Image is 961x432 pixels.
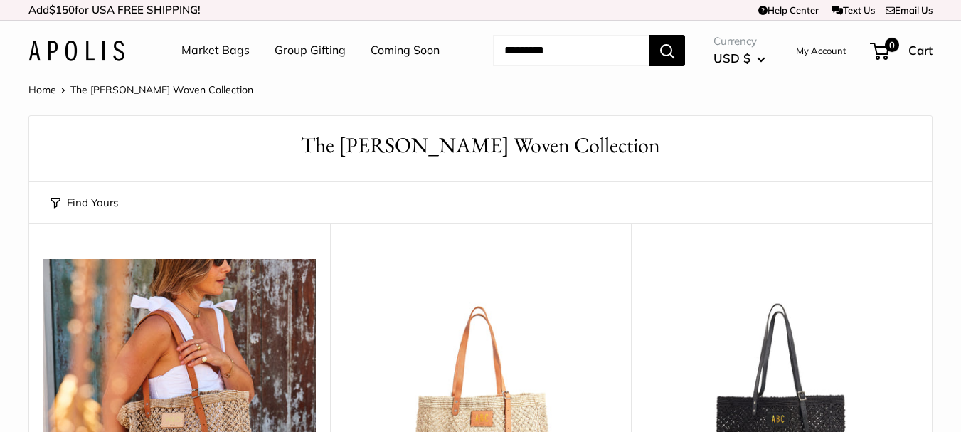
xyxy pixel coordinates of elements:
a: Coming Soon [371,40,440,61]
a: Help Center [758,4,819,16]
button: Find Yours [51,193,118,213]
input: Search... [493,35,649,66]
h1: The [PERSON_NAME] Woven Collection [51,130,910,161]
img: Apolis [28,41,124,61]
a: Market Bags [181,40,250,61]
a: Group Gifting [275,40,346,61]
span: The [PERSON_NAME] Woven Collection [70,83,253,96]
span: Currency [713,31,765,51]
a: Text Us [832,4,875,16]
a: 0 Cart [871,39,933,62]
a: My Account [796,42,846,59]
span: $150 [49,3,75,16]
span: 0 [885,38,899,52]
a: Email Us [886,4,933,16]
button: USD $ [713,47,765,70]
a: Home [28,83,56,96]
nav: Breadcrumb [28,80,253,99]
button: Search [649,35,685,66]
span: USD $ [713,51,750,65]
span: Cart [908,43,933,58]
